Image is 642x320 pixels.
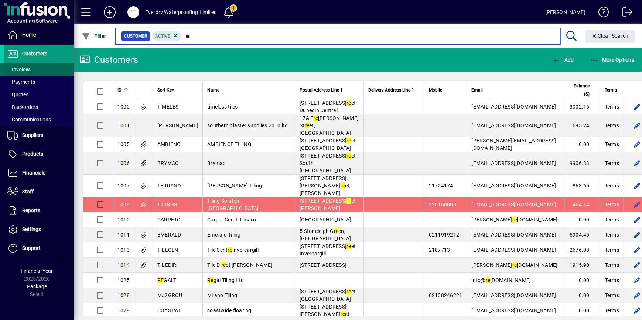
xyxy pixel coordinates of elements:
[472,247,556,253] span: [EMAIL_ADDRESS][DOMAIN_NAME]
[4,145,74,164] a: Products
[80,30,108,43] button: Filter
[98,6,122,19] button: Add
[300,228,351,241] span: 5 Stoneleigh G en, [GEOGRAPHIC_DATA]
[565,152,600,175] td: 9906.33
[346,198,351,204] em: re
[472,86,483,94] span: Email
[221,262,226,268] em: re
[207,141,252,147] span: AMBIENCE TILING
[207,198,259,211] span: Tiling Solution [GEOGRAPHIC_DATA]
[4,63,74,76] a: Invoices
[486,277,491,283] em: re
[22,170,45,176] span: Financials
[565,137,600,152] td: 0.00
[157,247,178,253] span: TILECEN
[207,292,237,298] span: Milano Tiling
[550,53,576,66] button: Add
[305,123,310,128] em: re
[207,123,288,128] span: southern plaster supplies 2010 ltd
[122,6,145,19] button: Profile
[346,153,351,159] em: re
[605,276,619,284] span: Terms
[346,289,351,295] em: re
[117,292,130,298] span: 1028
[300,100,357,113] span: [STREET_ADDRESS] et, Dunedin Central
[4,113,74,126] a: Communications
[605,122,619,129] span: Terms
[124,32,147,40] span: Customer
[300,243,357,257] span: [STREET_ADDRESS] et, Invercargill
[22,151,43,157] span: Products
[429,247,450,253] span: 2187713
[472,262,558,268] span: [PERSON_NAME] [DOMAIN_NAME]
[157,183,181,189] span: TERRANO
[117,183,130,189] span: 1007
[429,202,456,207] span: 220160800
[157,86,174,94] span: Sort Key
[605,216,619,223] span: Terms
[341,311,345,317] em: re
[300,138,357,151] span: [STREET_ADDRESS] et, [GEOGRAPHIC_DATA]
[300,198,357,211] span: [STREET_ADDRESS] et, [PERSON_NAME]
[207,232,241,238] span: Emerald Tiling
[22,189,34,195] span: Staff
[155,34,170,39] span: Active
[565,99,600,114] td: 3002.16
[605,261,619,269] span: Terms
[157,277,164,283] em: RE
[82,33,106,39] span: Filter
[21,268,53,274] span: Financial Year
[605,159,619,167] span: Terms
[429,232,460,238] span: 0211919212
[4,202,74,220] a: Reports
[472,277,531,283] span: info@ [DOMAIN_NAME]
[207,307,252,313] span: coastwide floaring
[590,57,635,63] span: More Options
[117,141,130,147] span: 1005
[334,228,339,234] em: re
[617,1,633,25] a: Logout
[117,86,122,94] span: ID
[565,227,600,242] td: 5904.45
[157,104,179,110] span: TIMELES
[605,141,619,148] span: Terms
[4,220,74,239] a: Settings
[512,217,517,223] em: re
[429,86,462,94] div: Mobile
[117,247,130,253] span: 1013
[565,114,600,137] td: 1695.24
[117,104,130,110] span: 1000
[565,288,600,303] td: 0.00
[565,258,600,273] td: 1915.90
[157,232,181,238] span: EMERALD
[4,183,74,201] a: Staff
[152,31,182,41] mat-chip: Activation Status: Active
[300,304,351,317] span: [STREET_ADDRESS][PERSON_NAME] et,
[207,183,262,189] span: [PERSON_NAME] Tiling
[22,32,36,38] span: Home
[570,82,590,98] span: Balance ($)
[117,217,130,223] span: 1010
[368,86,414,94] span: Delivery Address Line 1
[157,160,179,166] span: BRYMAC
[22,132,43,138] span: Suppliers
[605,182,619,189] span: Terms
[157,123,198,128] span: [PERSON_NAME]
[7,66,31,72] span: Invoices
[7,104,38,110] span: Backorders
[472,138,556,151] span: [PERSON_NAME][EMAIL_ADDRESS][DOMAIN_NAME]
[117,277,130,283] span: 1025
[565,242,600,258] td: 2676.08
[605,201,619,208] span: Terms
[22,51,47,56] span: Customers
[157,141,181,147] span: AMBIENC
[300,115,359,136] span: 17A F [PERSON_NAME] St et, [GEOGRAPHIC_DATA]
[157,307,180,313] span: COASTWI
[472,183,556,189] span: [EMAIL_ADDRESS][DOMAIN_NAME]
[588,53,636,66] button: More Options
[207,277,214,283] em: Re
[314,115,318,121] em: re
[605,246,619,254] span: Terms
[117,232,130,238] span: 1011
[145,6,217,18] div: Everdry Waterproofing Limited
